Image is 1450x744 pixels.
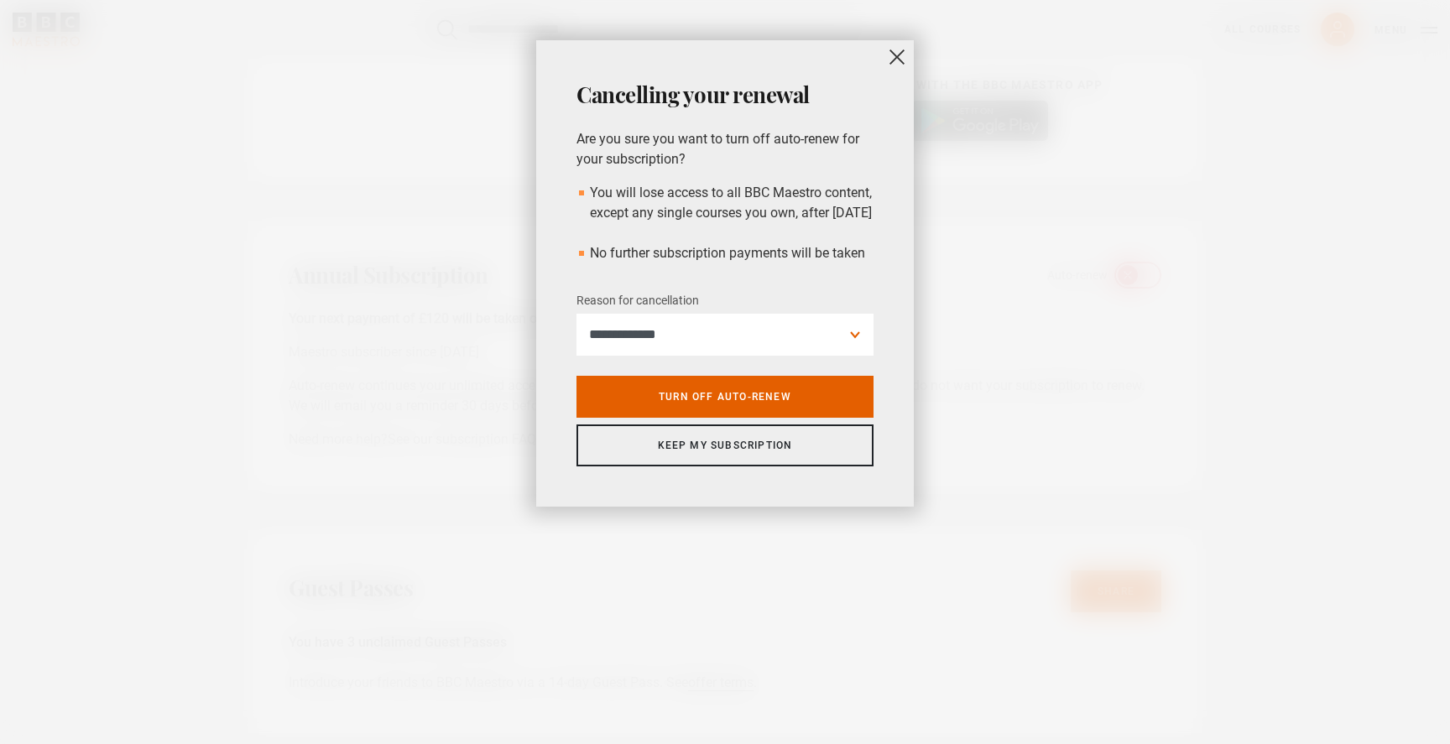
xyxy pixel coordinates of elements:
p: Are you sure you want to turn off auto-renew for your subscription? [576,129,874,169]
h2: Cancelling your renewal [576,81,874,109]
li: No further subscription payments will be taken [576,243,874,263]
a: Turn off auto-renew [576,376,874,418]
li: You will lose access to all BBC Maestro content, except any single courses you own, after [DATE] [576,183,874,223]
a: Keep my subscription [576,424,874,466]
button: close [880,40,914,74]
label: Reason for cancellation [576,291,699,311]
